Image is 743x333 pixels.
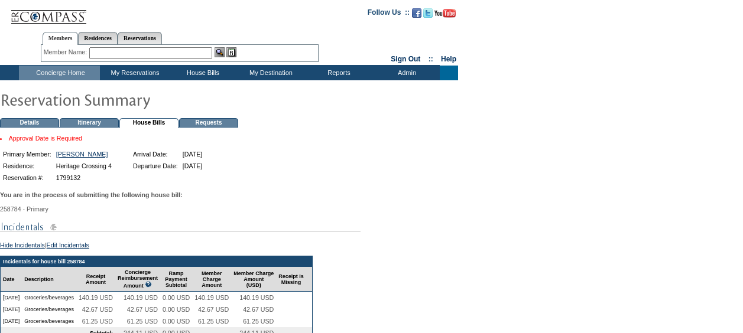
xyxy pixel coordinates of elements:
[160,267,192,292] td: Ramp Payment Subtotal
[44,47,89,57] div: Member Name:
[78,32,118,44] a: Residences
[100,66,168,80] td: My Reservations
[231,267,276,292] td: Member Charge Amount (USD)
[243,306,274,313] span: 42.67 USD
[434,9,456,18] img: Subscribe to our YouTube Channel
[198,306,229,313] span: 42.67 USD
[226,47,236,57] img: Reservations
[56,151,108,158] a: [PERSON_NAME]
[19,66,100,80] td: Concierge Home
[47,241,89,249] a: Edit Incidentals
[181,161,205,171] td: [DATE]
[145,281,152,288] img: questionMark_lightBlue.gif
[423,8,433,18] img: Follow us on Twitter
[1,161,53,171] td: Residence:
[54,161,113,171] td: Heritage Crossing 4
[434,12,456,19] a: Subscribe to our YouTube Channel
[115,267,160,292] td: Concierge Reimbursement Amount
[131,161,180,171] td: Departure Date:
[412,12,421,19] a: Become our fan on Facebook
[1,292,22,303] td: [DATE]
[1,172,53,183] td: Reservation #:
[163,318,190,325] span: 0.00 USD
[194,294,229,301] span: 140.19 USD
[127,306,158,313] span: 42.67 USD
[1,267,22,292] td: Date
[236,66,304,80] td: My Destination
[124,294,158,301] span: 140.19 USD
[1,303,22,315] td: [DATE]
[412,8,421,18] img: Become our fan on Facebook
[1,149,53,159] td: Primary Member:
[82,306,113,313] span: 42.67 USD
[181,149,205,159] td: [DATE]
[131,149,180,159] td: Arrival Date:
[441,55,456,63] a: Help
[372,66,440,80] td: Admin
[192,267,231,292] td: Member Charge Amount
[43,32,79,45] a: Members
[179,118,238,128] td: Requests
[76,267,115,292] td: Receipt Amount
[1,256,312,267] td: Incidentals for house bill 258784
[239,294,274,301] span: 140.19 USD
[1,315,22,327] td: [DATE]
[118,32,162,44] a: Reservations
[368,7,410,21] td: Follow Us ::
[22,315,76,327] td: Groceries/beverages
[304,66,372,80] td: Reports
[22,292,76,303] td: Groceries/beverages
[391,55,420,63] a: Sign Out
[22,267,76,292] td: Description
[60,118,119,128] td: Itinerary
[127,318,158,325] span: 61.25 USD
[215,47,225,57] img: View
[276,267,306,292] td: Receipt Is Missing
[198,318,229,325] span: 61.25 USD
[119,118,179,128] td: House Bills
[163,294,190,301] span: 0.00 USD
[54,172,113,183] td: 1799132
[429,55,433,63] span: ::
[82,318,113,325] span: 61.25 USD
[168,66,236,80] td: House Bills
[163,306,190,313] span: 0.00 USD
[423,12,433,19] a: Follow us on Twitter
[243,318,274,325] span: 61.25 USD
[22,303,76,315] td: Groceries/beverages
[79,294,113,301] span: 140.19 USD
